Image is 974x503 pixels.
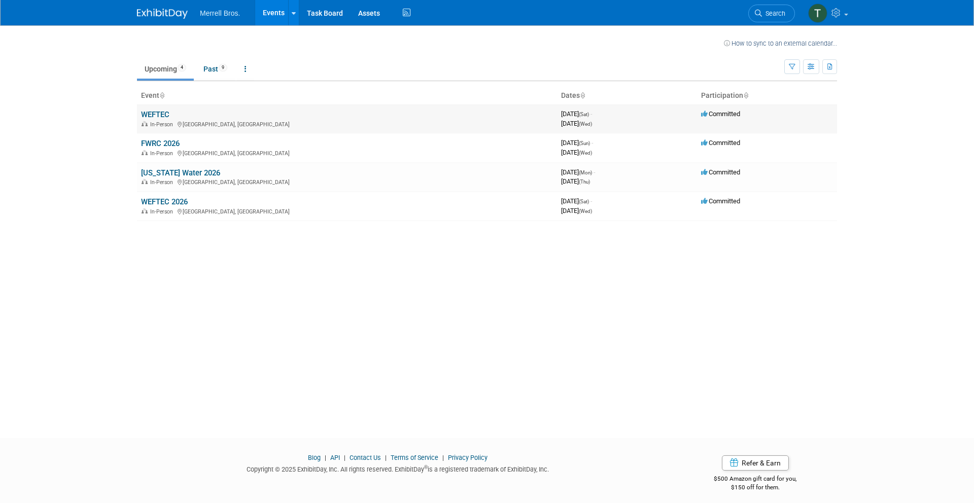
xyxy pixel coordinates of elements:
span: [DATE] [561,197,592,205]
a: Search [748,5,795,22]
div: [GEOGRAPHIC_DATA], [GEOGRAPHIC_DATA] [141,207,553,215]
span: | [382,454,389,461]
span: Committed [701,110,740,118]
span: Search [762,10,785,17]
a: Sort by Participation Type [743,91,748,99]
img: Theresa Lucas [808,4,827,23]
span: (Thu) [579,179,590,185]
span: - [594,168,595,176]
span: In-Person [150,150,176,157]
span: | [440,454,446,461]
span: (Sat) [579,112,589,117]
a: Privacy Policy [448,454,488,461]
a: WEFTEC [141,110,169,119]
img: ExhibitDay [137,9,188,19]
a: Terms of Service [391,454,438,461]
span: - [592,139,593,147]
a: Blog [308,454,321,461]
div: $150 off for them. [674,483,838,492]
div: [GEOGRAPHIC_DATA], [GEOGRAPHIC_DATA] [141,149,553,157]
span: Committed [701,139,740,147]
a: FWRC 2026 [141,139,180,148]
img: In-Person Event [142,121,148,126]
img: In-Person Event [142,150,148,155]
span: [DATE] [561,139,593,147]
span: (Wed) [579,121,592,127]
img: In-Person Event [142,179,148,184]
span: [DATE] [561,177,590,185]
th: Event [137,87,557,104]
a: Contact Us [350,454,381,461]
span: Merrell Bros. [200,9,240,17]
span: - [590,110,592,118]
div: [GEOGRAPHIC_DATA], [GEOGRAPHIC_DATA] [141,120,553,128]
span: In-Person [150,208,176,215]
span: (Mon) [579,170,592,175]
a: Refer & Earn [722,455,789,471]
a: How to sync to an external calendar... [724,40,837,47]
span: In-Person [150,179,176,186]
span: [DATE] [561,110,592,118]
span: | [322,454,329,461]
span: Committed [701,197,740,205]
span: - [590,197,592,205]
span: (Sun) [579,140,590,146]
a: Sort by Start Date [580,91,585,99]
a: WEFTEC 2026 [141,197,188,206]
span: [DATE] [561,207,592,214]
span: 9 [219,64,227,71]
th: Dates [557,87,697,104]
span: [DATE] [561,120,592,127]
th: Participation [697,87,837,104]
span: [DATE] [561,149,592,156]
a: [US_STATE] Water 2026 [141,168,220,177]
a: API [330,454,340,461]
sup: ® [424,464,428,470]
span: | [341,454,348,461]
a: Past9 [196,59,235,79]
span: 4 [178,64,186,71]
div: Copyright © 2025 ExhibitDay, Inc. All rights reserved. ExhibitDay is a registered trademark of Ex... [137,462,658,474]
a: Sort by Event Name [159,91,164,99]
span: (Wed) [579,150,592,156]
a: Upcoming4 [137,59,194,79]
span: (Wed) [579,208,592,214]
span: [DATE] [561,168,595,176]
div: $500 Amazon gift card for you, [674,468,838,491]
div: [GEOGRAPHIC_DATA], [GEOGRAPHIC_DATA] [141,177,553,186]
img: In-Person Event [142,208,148,213]
span: Committed [701,168,740,176]
span: (Sat) [579,199,589,204]
span: In-Person [150,121,176,128]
